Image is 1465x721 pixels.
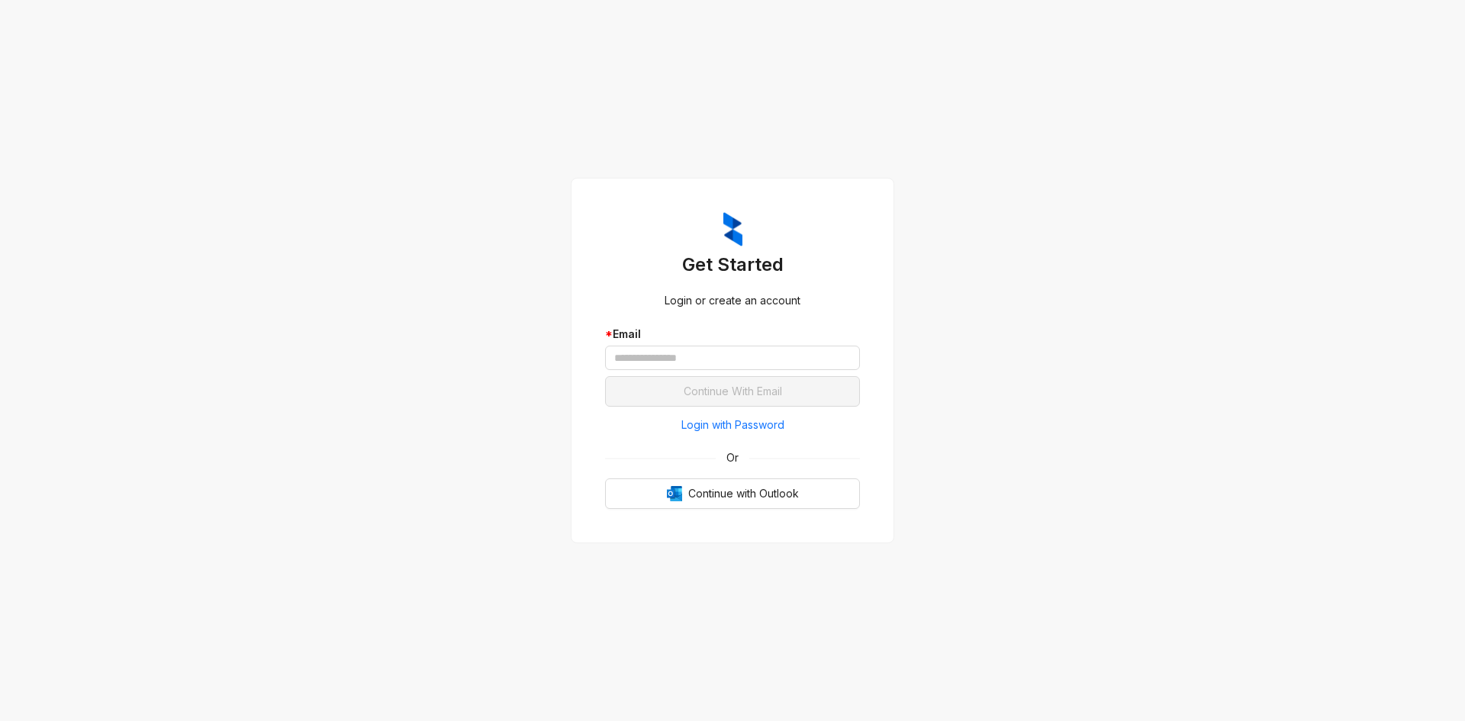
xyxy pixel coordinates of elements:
button: OutlookContinue with Outlook [605,478,860,509]
span: Login with Password [681,417,784,433]
button: Login with Password [605,413,860,437]
img: Outlook [667,486,682,501]
span: Continue with Outlook [688,485,799,502]
button: Continue With Email [605,376,860,407]
div: Email [605,326,860,343]
div: Login or create an account [605,292,860,309]
img: ZumaIcon [723,212,742,247]
span: Or [716,449,749,466]
h3: Get Started [605,253,860,277]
